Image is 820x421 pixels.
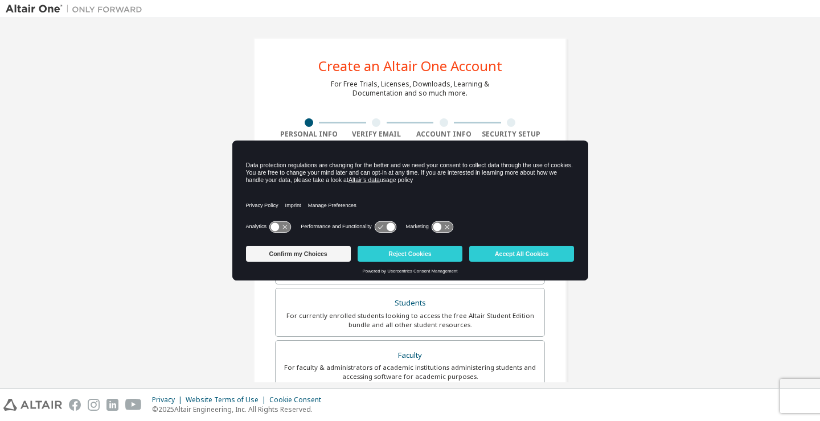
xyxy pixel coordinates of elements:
[152,395,186,405] div: Privacy
[152,405,328,414] p: © 2025 Altair Engineering, Inc. All Rights Reserved.
[410,130,478,139] div: Account Info
[318,59,502,73] div: Create an Altair One Account
[106,399,118,411] img: linkedin.svg
[282,295,538,311] div: Students
[282,363,538,381] div: For faculty & administrators of academic institutions administering students and accessing softwa...
[186,395,269,405] div: Website Terms of Use
[88,399,100,411] img: instagram.svg
[269,395,328,405] div: Cookie Consent
[125,399,142,411] img: youtube.svg
[478,130,546,139] div: Security Setup
[282,311,538,329] div: For currently enrolled students looking to access the free Altair Student Edition bundle and all ...
[331,80,489,98] div: For Free Trials, Licenses, Downloads, Learning & Documentation and so much more.
[275,130,343,139] div: Personal Info
[282,348,538,364] div: Faculty
[69,399,81,411] img: facebook.svg
[343,130,411,139] div: Verify Email
[3,399,62,411] img: altair_logo.svg
[6,3,148,15] img: Altair One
